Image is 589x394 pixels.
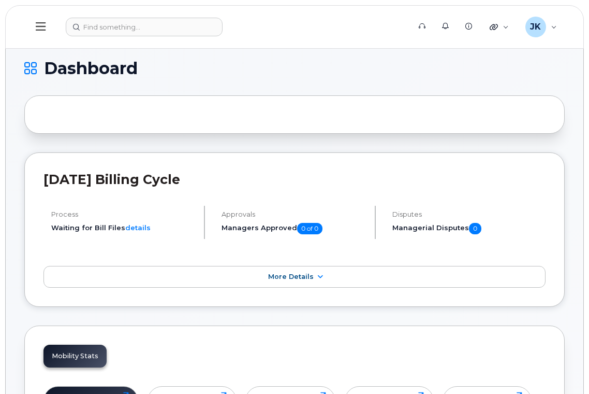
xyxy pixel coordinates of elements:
[43,172,546,187] h2: [DATE] Billing Cycle
[297,223,322,234] span: 0 of 0
[222,223,365,234] h5: Managers Approved
[392,210,546,218] h4: Disputes
[125,223,151,232] a: details
[51,210,195,218] h4: Process
[51,223,195,233] li: Waiting for Bill Files
[44,61,138,76] span: Dashboard
[392,223,546,234] h5: Managerial Disputes
[268,273,314,280] span: More Details
[469,223,481,234] span: 0
[222,210,365,218] h4: Approvals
